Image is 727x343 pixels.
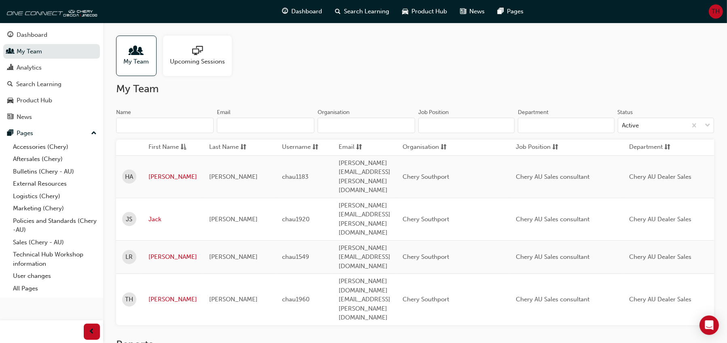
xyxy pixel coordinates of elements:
span: chart-icon [7,64,13,72]
span: chau1183 [282,173,309,180]
div: Product Hub [17,96,52,105]
button: Organisationsorting-icon [403,142,447,152]
a: [PERSON_NAME] [148,172,197,182]
span: pages-icon [498,6,504,17]
div: News [17,112,32,122]
span: sorting-icon [552,142,558,152]
div: Name [116,108,131,116]
span: car-icon [403,6,409,17]
a: Dashboard [3,28,100,42]
span: Product Hub [412,7,447,16]
a: guage-iconDashboard [276,3,329,20]
input: Name [116,118,214,133]
span: LR [126,252,133,262]
div: Organisation [318,108,350,116]
a: Upcoming Sessions [163,36,238,76]
a: Jack [148,215,197,224]
a: External Resources [10,178,100,190]
span: chau1960 [282,296,309,303]
span: sorting-icon [240,142,246,152]
a: [PERSON_NAME] [148,252,197,262]
span: guage-icon [7,32,13,39]
span: Chery Southport [403,253,449,260]
div: Dashboard [17,30,47,40]
span: Chery AU Sales consultant [516,216,589,223]
div: Email [217,108,231,116]
span: Chery AU Sales consultant [516,173,589,180]
a: Aftersales (Chery) [10,153,100,165]
div: Job Position [418,108,449,116]
span: news-icon [460,6,466,17]
span: Last Name [209,142,239,152]
span: Upcoming Sessions [170,57,225,66]
a: news-iconNews [454,3,492,20]
a: Accessories (Chery) [10,141,100,153]
span: Organisation [403,142,439,152]
div: Analytics [17,63,42,72]
span: asc-icon [180,142,187,152]
a: All Pages [10,282,100,295]
span: Username [282,142,311,152]
button: Emailsorting-icon [339,142,383,152]
span: TH [712,7,720,16]
span: pages-icon [7,130,13,137]
span: Chery Southport [403,173,449,180]
span: sorting-icon [312,142,318,152]
span: Chery Southport [403,216,449,223]
input: Email [217,118,314,133]
span: people-icon [131,46,142,57]
span: Chery AU Dealer Sales [629,216,691,223]
span: Chery AU Sales consultant [516,296,589,303]
span: Chery AU Dealer Sales [629,173,691,180]
a: Technical Hub Workshop information [10,248,100,270]
span: news-icon [7,114,13,121]
input: Organisation [318,118,415,133]
div: Open Intercom Messenger [699,315,719,335]
a: Search Learning [3,77,100,92]
span: people-icon [7,48,13,55]
a: Analytics [3,60,100,75]
span: News [470,7,485,16]
button: TH [709,4,723,19]
div: Active [622,121,639,130]
span: Search Learning [344,7,390,16]
span: sessionType_ONLINE_URL-icon [192,46,203,57]
span: [PERSON_NAME][EMAIL_ADDRESS][DOMAIN_NAME] [339,244,390,270]
span: Job Position [516,142,551,152]
a: [PERSON_NAME] [148,295,197,304]
div: Pages [17,129,33,138]
button: Usernamesorting-icon [282,142,326,152]
a: pages-iconPages [492,3,530,20]
span: Chery AU Dealer Sales [629,296,691,303]
button: Last Namesorting-icon [209,142,254,152]
h2: My Team [116,83,714,95]
a: News [3,110,100,125]
span: search-icon [7,81,13,88]
span: Email [339,142,354,152]
button: Pages [3,126,100,141]
input: Department [518,118,614,133]
span: car-icon [7,97,13,104]
button: Departmentsorting-icon [629,142,674,152]
span: search-icon [335,6,341,17]
a: My Team [3,44,100,59]
a: My Team [116,36,163,76]
span: [PERSON_NAME] [209,296,258,303]
span: [PERSON_NAME][DOMAIN_NAME][EMAIL_ADDRESS][PERSON_NAME][DOMAIN_NAME] [339,277,390,321]
a: Bulletins (Chery - AU) [10,165,100,178]
span: Chery AU Dealer Sales [629,253,691,260]
span: JS [126,215,133,224]
span: [PERSON_NAME] [209,216,258,223]
button: Job Positionsorting-icon [516,142,560,152]
span: First Name [148,142,179,152]
span: sorting-icon [441,142,447,152]
span: sorting-icon [664,142,670,152]
span: up-icon [91,128,97,139]
span: [PERSON_NAME][EMAIL_ADDRESS][PERSON_NAME][DOMAIN_NAME] [339,202,390,237]
a: search-iconSearch Learning [329,3,396,20]
a: oneconnect [4,3,97,19]
a: User changes [10,270,100,282]
span: Chery AU Sales consultant [516,253,589,260]
span: TH [125,295,134,304]
input: Job Position [418,118,515,133]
